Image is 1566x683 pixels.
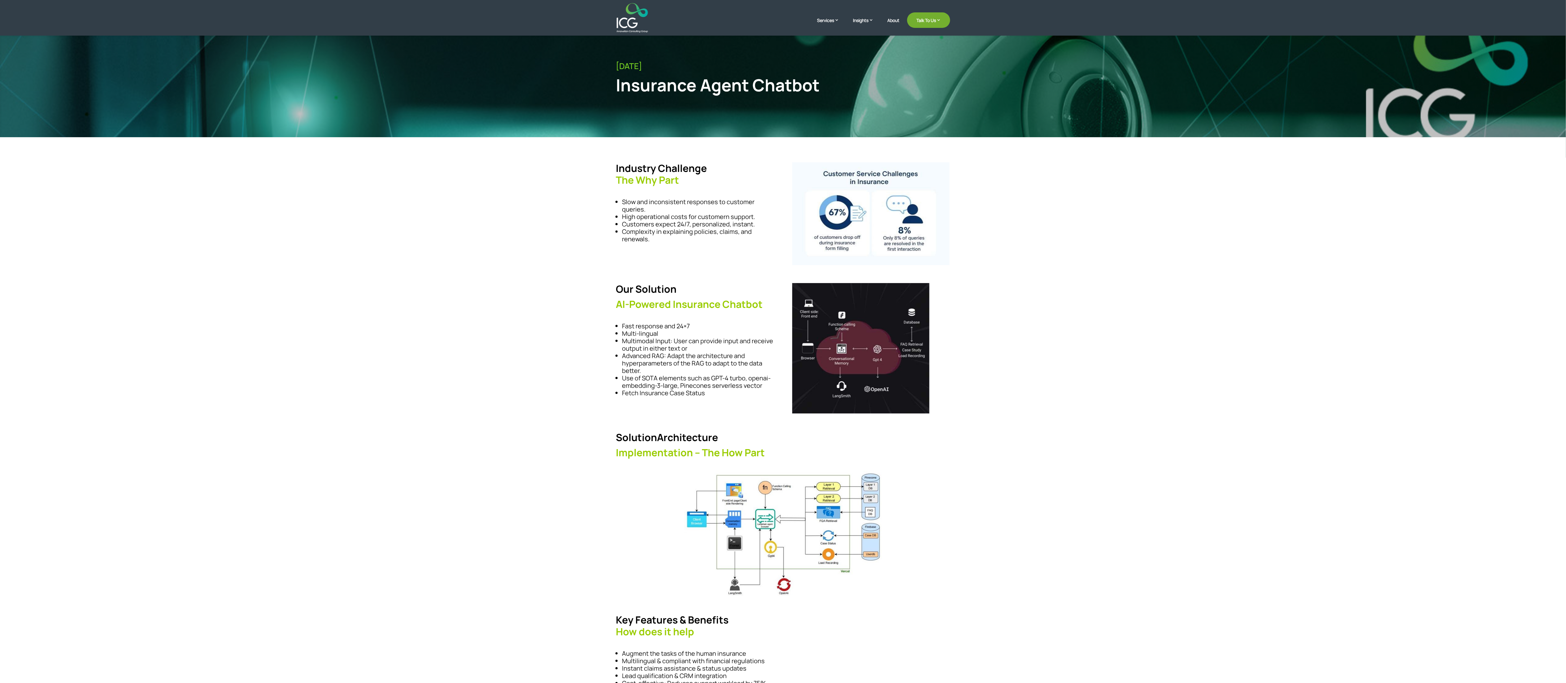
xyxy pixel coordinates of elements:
[695,446,700,459] strong: –
[616,282,633,296] strong: Our
[887,18,899,33] a: About
[616,431,657,444] strong: Solution
[622,221,774,228] li: Customers expect 24/7, personalized, instant.
[622,665,950,672] li: Instant claims assistance & status updates
[635,282,676,296] strong: Solution
[673,297,720,311] strong: Insurance
[616,161,656,175] strong: Industry
[616,625,694,638] strong: How does it help
[658,161,707,175] strong: Challenge
[616,446,693,459] strong: Implementation
[616,75,873,95] div: Insurance Agent Chatbot
[616,61,950,71] div: [DATE]
[657,431,718,444] strong: Architecture
[616,173,634,187] strong: The
[622,322,774,330] li: Fast response and 24×7
[702,446,720,459] strong: The
[636,173,657,187] strong: Why
[622,352,774,374] li: Advanced RAG: Adapt the architecture and hyperparameters of the RAG to adapt to the data better.
[792,283,929,414] img: Picture3
[622,330,774,337] li: Multi-lingual
[622,213,774,221] li: High operational costs for customern support.
[659,173,679,187] strong: Part
[622,657,950,665] li: Multilingual & compliant with financial regulations
[617,3,648,33] img: ICG
[616,613,729,627] strong: Key Features & Benefits
[622,228,774,243] li: Complexity in explaining policies, claims, and renewals.
[616,297,671,311] strong: AI-Powered
[722,446,743,459] strong: How
[817,17,845,33] a: Services
[1535,653,1566,683] iframe: Chat Widget
[622,337,774,352] li: Multimodal Input: User can provide input and receive output in either text or
[722,297,763,311] strong: Chatbot
[622,389,774,397] li: Fetch Insurance Case Status
[907,12,950,28] a: Talk To Us
[622,672,950,680] li: Lead qualification & CRM integration
[684,471,882,596] img: Picture4
[622,374,774,389] li: Use of SOTA elements such as GPT-4 turbo, openai-embedding-3-large, Pinecones serverless vector
[745,446,765,459] strong: Part
[622,198,774,213] li: Slow and inconsistent responses to customer queries.
[792,162,950,265] img: Picture2
[622,650,950,657] li: Augment the tasks of the human insurance
[853,17,880,33] a: Insights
